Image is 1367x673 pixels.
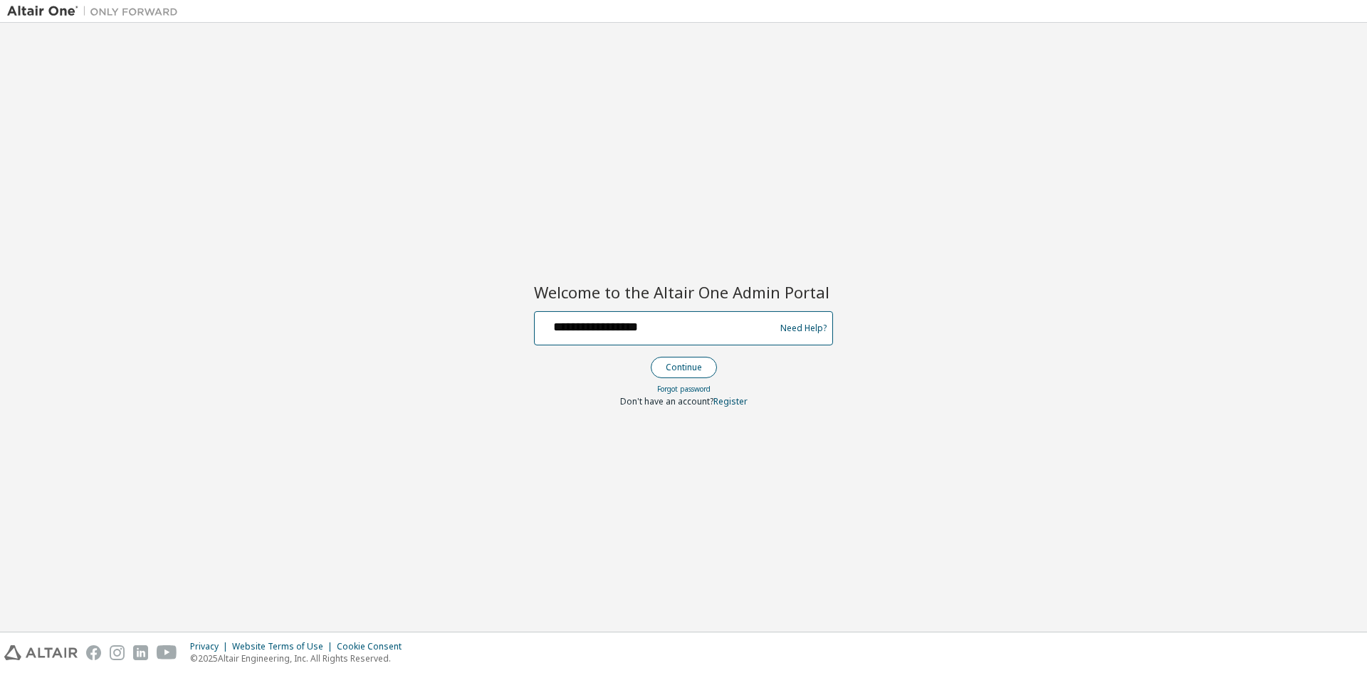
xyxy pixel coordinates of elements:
[190,641,232,652] div: Privacy
[337,641,410,652] div: Cookie Consent
[620,395,713,407] span: Don't have an account?
[133,645,148,660] img: linkedin.svg
[713,395,748,407] a: Register
[534,282,833,302] h2: Welcome to the Altair One Admin Portal
[7,4,185,19] img: Altair One
[657,384,711,394] a: Forgot password
[4,645,78,660] img: altair_logo.svg
[232,641,337,652] div: Website Terms of Use
[86,645,101,660] img: facebook.svg
[157,645,177,660] img: youtube.svg
[190,652,410,664] p: © 2025 Altair Engineering, Inc. All Rights Reserved.
[651,357,717,378] button: Continue
[110,645,125,660] img: instagram.svg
